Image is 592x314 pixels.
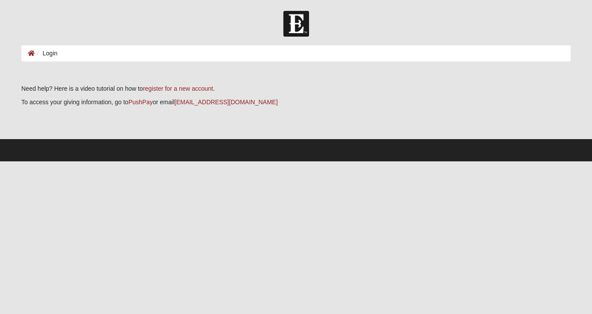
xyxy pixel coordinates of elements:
li: Login [35,49,57,58]
a: PushPay [128,99,153,106]
p: To access your giving information, go to or email [21,98,571,107]
p: Need help? Here is a video tutorial on how to . [21,84,571,93]
a: register for a new account [143,85,213,92]
img: Church of Eleven22 Logo [283,11,309,37]
a: [EMAIL_ADDRESS][DOMAIN_NAME] [175,99,278,106]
